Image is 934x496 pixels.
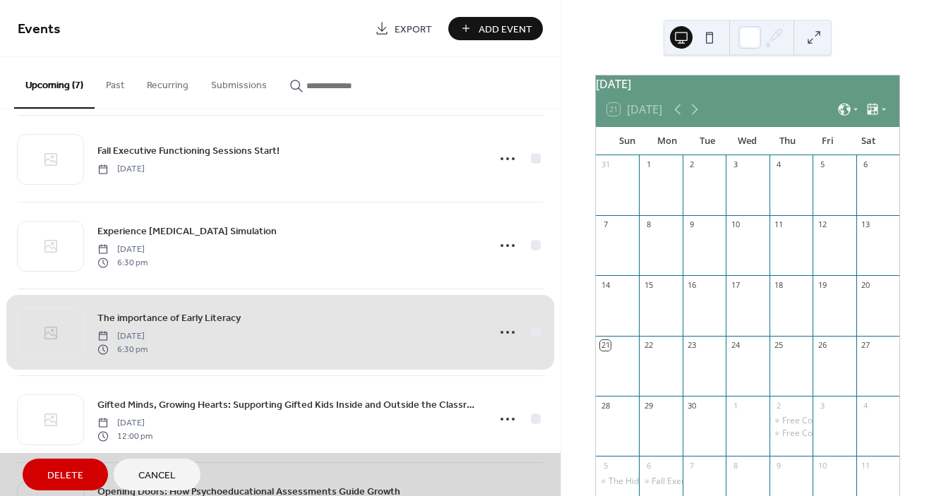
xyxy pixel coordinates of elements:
div: Free Community Presentation: Understanding PDA [770,428,813,440]
div: 22 [643,340,654,351]
div: 9 [774,460,784,471]
div: 7 [600,219,611,230]
div: 27 [861,340,871,351]
div: Fri [808,127,848,155]
div: 12 [817,219,827,230]
div: Sun [607,127,647,155]
div: 5 [817,159,827,170]
div: 5 [600,460,611,471]
span: Delete [47,468,83,483]
div: 8 [643,219,654,230]
button: Cancel [114,459,200,490]
div: Mon [647,127,688,155]
button: Delete [23,459,108,490]
div: 4 [861,400,871,411]
div: 8 [730,460,741,471]
div: 25 [774,340,784,351]
div: 10 [817,460,827,471]
div: 18 [774,279,784,290]
div: 7 [687,460,697,471]
div: 3 [817,400,827,411]
div: 4 [774,159,784,170]
div: 13 [861,219,871,230]
div: Tue [688,127,728,155]
button: Past [95,57,136,107]
div: Free Community Presentation: Understanding PDA [770,415,813,427]
span: Cancel [138,468,176,483]
div: 6 [643,460,654,471]
div: 15 [643,279,654,290]
div: Wed [727,127,767,155]
div: 14 [600,279,611,290]
span: Events [18,16,61,43]
div: 29 [643,400,654,411]
div: The Hidden Skills Behind Learning: Executive Function Explained [596,476,639,488]
div: Sat [848,127,888,155]
span: Export [395,22,432,37]
div: 24 [730,340,741,351]
div: 16 [687,279,697,290]
div: 31 [600,159,611,170]
div: 10 [730,219,741,230]
div: 17 [730,279,741,290]
div: 23 [687,340,697,351]
div: 11 [774,219,784,230]
div: The Hidden Skills Behind Learning: Executive Function Explained [609,476,859,488]
div: Fall Executive Functioning Sessions Start! [652,476,812,488]
div: 28 [600,400,611,411]
div: 6 [861,159,871,170]
div: 1 [730,400,741,411]
div: Thu [767,127,808,155]
div: 30 [687,400,697,411]
div: 20 [861,279,871,290]
div: 1 [643,159,654,170]
div: 11 [861,460,871,471]
span: Add Event [479,22,532,37]
div: 9 [687,219,697,230]
button: Upcoming (7) [14,57,95,109]
div: 2 [774,400,784,411]
button: Submissions [200,57,278,107]
div: [DATE] [596,75,899,92]
button: Recurring [136,57,200,107]
div: 19 [817,279,827,290]
button: Add Event [448,17,543,40]
div: Fall Executive Functioning Sessions Start! [639,476,682,488]
a: Export [364,17,443,40]
div: 2 [687,159,697,170]
div: 21 [600,340,611,351]
div: 26 [817,340,827,351]
div: 3 [730,159,741,170]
